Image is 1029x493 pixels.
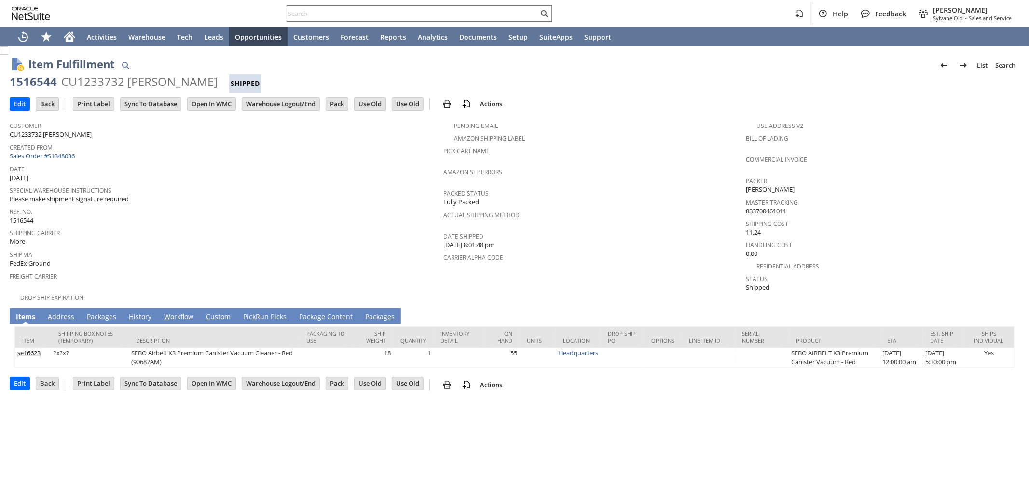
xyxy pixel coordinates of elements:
div: Units [527,337,549,344]
span: Opportunities [235,32,282,42]
span: k [252,312,256,321]
a: Headquarters [558,349,598,357]
span: Analytics [418,32,448,42]
span: [PERSON_NAME] [746,185,795,194]
a: PickRun Picks [241,312,289,323]
a: Pick Cart Name [444,147,490,155]
a: Shipping Cost [746,220,788,228]
img: Previous [938,59,950,71]
a: History [126,312,154,323]
a: Activities [81,27,123,46]
span: [DATE] 8:01:48 pm [444,240,495,250]
a: Warehouse [123,27,171,46]
a: Packer [746,177,767,185]
img: Quick Find [120,59,131,71]
div: Location [563,337,593,344]
a: List [973,57,991,73]
a: Search [991,57,1019,73]
td: SEBO AIRBELT K3 Premium Canister Vacuum - Red [789,348,880,367]
span: 883700461011 [746,207,786,216]
input: Sync To Database [121,377,181,390]
input: Pack [326,98,348,110]
a: Date [10,165,25,173]
a: Workflow [162,312,196,323]
span: [PERSON_NAME] [933,5,1012,14]
a: Forecast [335,27,374,46]
input: Back [36,98,58,110]
div: Drop Ship PO [608,330,637,344]
div: Shipped [229,74,261,93]
div: Product [796,337,873,344]
span: Leads [204,32,223,42]
div: Inventory Detail [440,330,479,344]
div: ETA [888,337,916,344]
img: add-record.svg [461,98,472,110]
span: g [317,312,321,321]
a: Date Shipped [444,232,484,240]
a: Sales Order #S1348036 [10,152,77,160]
td: 1 [393,348,433,367]
span: Warehouse [128,32,165,42]
span: W [164,312,170,321]
a: Pending Email [454,122,498,130]
span: More [10,237,25,246]
a: Freight Carrier [10,272,57,281]
input: Print Label [73,377,114,390]
td: ?x?x? [51,348,129,367]
a: Carrier Alpha Code [444,254,504,262]
a: Home [58,27,81,46]
a: Leads [198,27,229,46]
a: Ship Via [10,251,32,259]
svg: Recent Records [17,31,29,42]
img: print.svg [441,98,453,110]
div: Item [22,337,44,344]
input: Open In WMC [188,377,235,390]
input: Use Old [392,377,423,390]
a: se16623 [17,349,41,357]
a: Customers [288,27,335,46]
span: Reports [380,32,406,42]
a: Packed Status [444,189,489,197]
input: Back [36,377,58,390]
span: e [387,312,391,321]
div: Shipping Box Notes (Temporary) [58,330,122,344]
span: 1516544 [10,216,33,225]
span: C [206,312,210,321]
a: Custom [204,312,233,323]
a: Amazon Shipping Label [454,134,525,142]
a: Unrolled view on [1002,310,1014,322]
a: Packages [363,312,397,323]
input: Sync To Database [121,98,181,110]
input: Use Old [355,98,385,110]
a: Master Tracking [746,198,798,207]
a: Tech [171,27,198,46]
input: Pack [326,377,348,390]
span: Tech [177,32,192,42]
span: A [48,312,52,321]
a: Opportunities [229,27,288,46]
input: Use Old [392,98,423,110]
div: Description [136,337,292,344]
a: Package Content [297,312,355,323]
td: [DATE] 5:30:00 pm [923,348,964,367]
a: Commercial Invoice [746,155,807,164]
div: Packaging to Use [306,330,346,344]
input: Open In WMC [188,98,235,110]
input: Search [287,8,538,19]
a: Actions [476,99,506,108]
a: Documents [453,27,503,46]
span: Documents [459,32,497,42]
span: Help [833,9,848,18]
a: Actions [476,380,506,389]
input: Edit [10,98,29,110]
a: Drop Ship Expiration [20,294,83,302]
span: 0.00 [746,249,757,258]
span: Feedback [875,9,906,18]
img: add-record.svg [461,379,472,391]
a: Reports [374,27,412,46]
span: - [965,14,967,22]
img: print.svg [441,379,453,391]
div: Ship Weight [360,330,386,344]
input: Use Old [355,377,385,390]
span: P [87,312,91,321]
